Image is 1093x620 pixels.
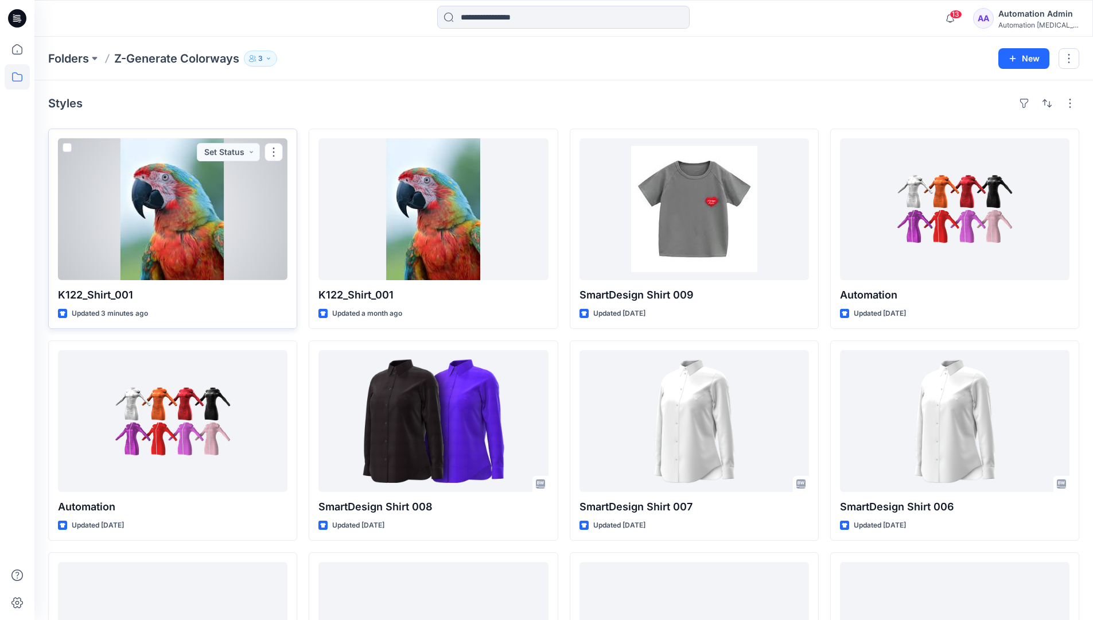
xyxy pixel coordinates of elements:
[58,138,287,280] a: K122_Shirt_001
[854,308,906,320] p: Updated [DATE]
[998,48,1049,69] button: New
[58,499,287,515] p: Automation
[579,499,809,515] p: SmartDesign Shirt 007
[332,308,402,320] p: Updated a month ago
[114,51,239,67] p: Z-Generate Colorways
[58,350,287,492] a: Automation
[244,51,277,67] button: 3
[579,287,809,303] p: SmartDesign Shirt 009
[72,308,148,320] p: Updated 3 minutes ago
[593,520,645,532] p: Updated [DATE]
[854,520,906,532] p: Updated [DATE]
[998,7,1079,21] div: Automation Admin
[48,51,89,67] a: Folders
[998,21,1079,29] div: Automation [MEDICAL_DATA]...
[48,96,83,110] h4: Styles
[332,520,384,532] p: Updated [DATE]
[840,138,1069,280] a: Automation
[318,138,548,280] a: K122_Shirt_001
[579,138,809,280] a: SmartDesign Shirt 009
[840,350,1069,492] a: SmartDesign Shirt 006
[840,499,1069,515] p: SmartDesign Shirt 006
[579,350,809,492] a: SmartDesign Shirt 007
[840,287,1069,303] p: Automation
[58,287,287,303] p: K122_Shirt_001
[593,308,645,320] p: Updated [DATE]
[318,287,548,303] p: K122_Shirt_001
[973,8,994,29] div: AA
[318,350,548,492] a: SmartDesign Shirt 008
[318,499,548,515] p: SmartDesign Shirt 008
[72,520,124,532] p: Updated [DATE]
[258,52,263,65] p: 3
[950,10,962,19] span: 13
